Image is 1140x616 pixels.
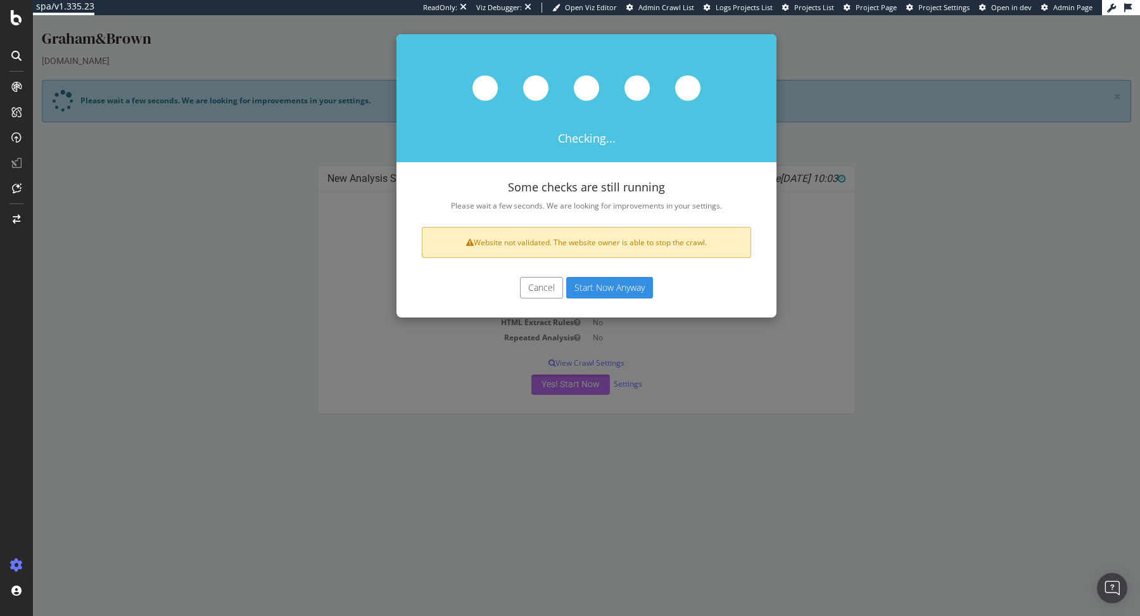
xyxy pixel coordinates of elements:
[782,3,834,13] a: Projects List
[1097,573,1127,603] div: Open Intercom Messenger
[844,3,897,13] a: Project Page
[1053,3,1092,12] span: Admin Page
[704,3,773,13] a: Logs Projects List
[423,3,457,13] div: ReadOnly:
[856,3,897,12] span: Project Page
[389,212,718,243] div: Website not validated. The website owner is able to stop the crawl.
[476,3,522,13] div: Viz Debugger:
[638,3,694,12] span: Admin Crawl List
[716,3,773,12] span: Logs Projects List
[552,3,617,13] a: Open Viz Editor
[906,3,970,13] a: Project Settings
[979,3,1032,13] a: Open in dev
[364,19,744,147] div: Checking...
[565,3,617,12] span: Open Viz Editor
[626,3,694,13] a: Admin Crawl List
[389,185,718,196] p: Please wait a few seconds. We are looking for improvements in your settings.
[794,3,834,12] span: Projects List
[918,3,970,12] span: Project Settings
[533,262,620,283] button: Start Now Anyway
[487,262,530,283] button: Cancel
[389,166,718,179] h4: Some checks are still running
[991,3,1032,12] span: Open in dev
[1041,3,1092,13] a: Admin Page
